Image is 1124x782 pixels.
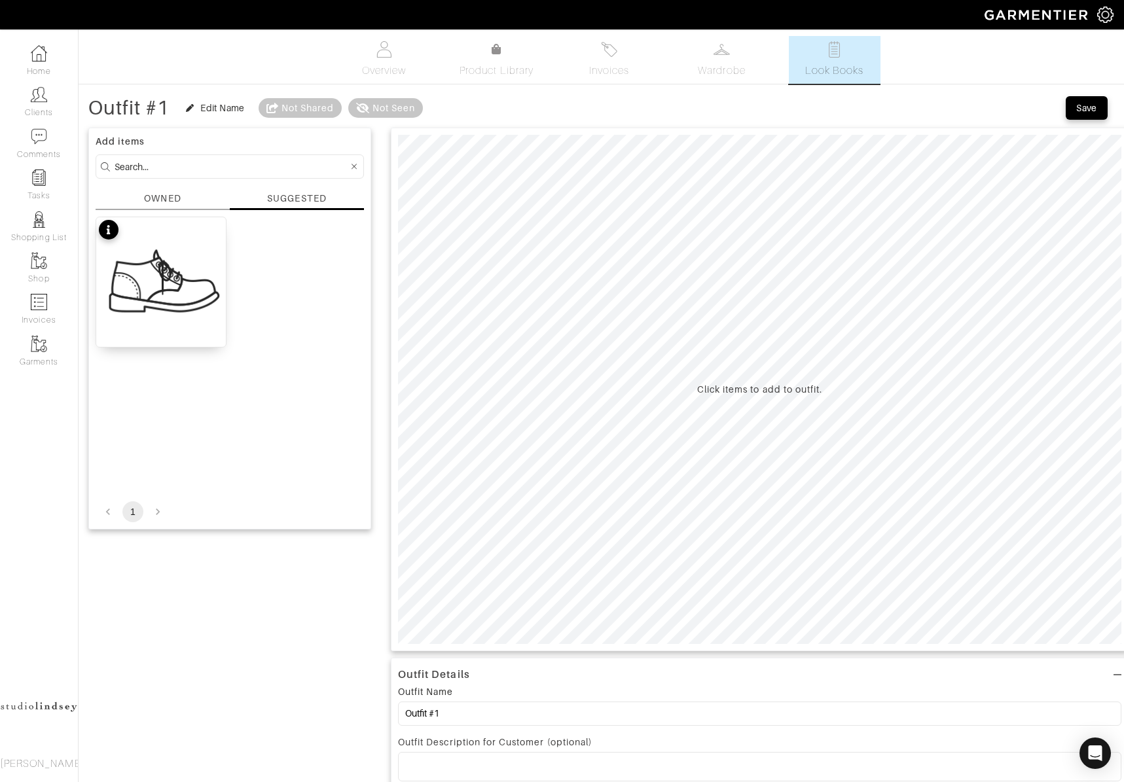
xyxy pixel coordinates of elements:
[96,501,364,522] nav: pagination navigation
[1066,96,1108,120] button: Save
[31,294,47,310] img: orders-icon-0abe47150d42831381b5fb84f609e132dff9fe21cb692f30cb5eec754e2cba89.png
[372,101,415,115] div: Not Seen
[88,101,169,115] div: Outfit #1
[376,41,392,58] img: basicinfo-40fd8af6dae0f16599ec9e87c0ef1c0a1fdea2edbe929e3d69a839185d80c458.svg
[451,42,543,79] a: Product Library
[362,63,406,79] span: Overview
[1079,738,1111,769] div: Open Intercom Messenger
[179,100,251,116] button: Edit Name
[564,36,655,84] a: Invoices
[144,192,181,205] div: OWNED
[589,63,629,79] span: Invoices
[460,63,534,79] span: Product Library
[1076,101,1097,115] div: Save
[789,36,880,84] a: Look Books
[826,41,843,58] img: todo-9ac3debb85659649dc8f770b8b6100bb5dab4b48dedcbae339e5042a72dfd3cc.svg
[31,45,47,62] img: dashboard-icon-dbcd8f5a0b271acd01030246c82b418ddd0df26cd7fceb0bd07c9910d44c42f6.png
[31,128,47,145] img: comment-icon-a0a6a9ef722e966f86d9cbdc48e553b5cf19dbc54f86b18d962a5391bc8f6eb6.png
[697,383,822,396] div: Click items to add to outfit.
[31,253,47,269] img: garments-icon-b7da505a4dc4fd61783c78ac3ca0ef83fa9d6f193b1c9dc38574b1d14d53ca28.png
[31,169,47,186] img: reminder-icon-8004d30b9f0a5d33ae49ab947aed9ed385cf756f9e5892f1edd6e32f2345188e.png
[398,685,454,698] div: Outfit Name
[601,41,617,58] img: orders-27d20c2124de7fd6de4e0e44c1d41de31381a507db9b33961299e4e07d508b8c.svg
[714,41,730,58] img: wardrobe-487a4870c1b7c33e795ec22d11cfc2ed9d08956e64fb3008fe2437562e282088.svg
[96,217,226,347] img: details
[676,36,768,84] a: Wardrobe
[698,63,745,79] span: Wardrobe
[338,36,430,84] a: Overview
[1097,7,1114,23] img: gear-icon-white-bd11855cb880d31180b6d7d6211b90ccbf57a29d726f0c71d8c61bd08dd39cc2.png
[115,158,348,175] input: Search...
[978,3,1097,26] img: garmentier-logo-header-white-b43fb05a5012e4ada735d5af1a66efaba907eab6374d6393d1fbf88cb4ef424d.png
[31,211,47,228] img: stylists-icon-eb353228a002819b7ec25b43dbf5f0378dd9e0616d9560372ff212230b889e62.png
[31,336,47,352] img: garments-icon-b7da505a4dc4fd61783c78ac3ca0ef83fa9d6f193b1c9dc38574b1d14d53ca28.png
[267,192,326,205] div: SUGGESTED
[805,63,863,79] span: Look Books
[122,501,143,522] button: page 1
[31,86,47,103] img: clients-icon-6bae9207a08558b7cb47a8932f037763ab4055f8c8b6bfacd5dc20c3e0201464.png
[398,736,1121,749] div: Outfit Description for Customer (optional)
[200,101,244,115] div: Edit Name
[398,668,470,681] div: Outfit Details
[96,135,364,148] div: Add items
[99,220,118,243] div: See product info
[281,101,335,115] div: Not Shared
